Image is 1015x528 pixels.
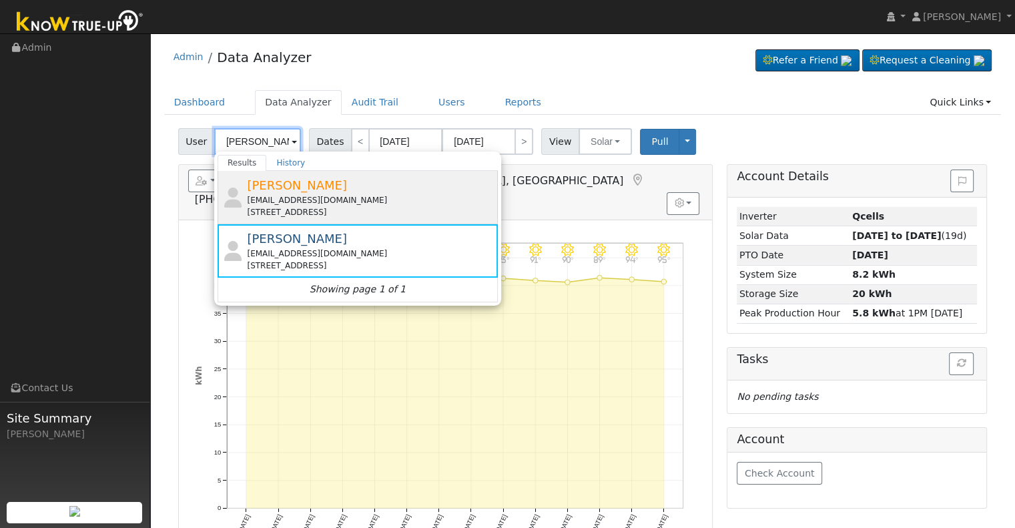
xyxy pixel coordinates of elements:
[557,256,579,264] p: 90°
[862,49,992,72] a: Request a Cleaning
[737,391,818,402] i: No pending tasks
[541,128,579,155] span: View
[920,90,1001,115] a: Quick Links
[351,128,370,155] a: <
[214,421,221,428] text: 15
[737,226,850,246] td: Solar Data
[755,49,860,72] a: Refer a Friend
[218,477,221,484] text: 5
[7,409,143,427] span: Site Summary
[492,256,515,264] p: 93°
[342,90,408,115] a: Audit Trail
[737,246,850,265] td: PTO Date
[593,244,606,256] i: 8/18 - Clear
[247,194,494,206] div: [EMAIL_ADDRESS][DOMAIN_NAME]
[852,308,896,318] strong: 5.8 kWh
[950,170,974,192] button: Issue History
[737,433,784,446] h5: Account
[10,7,150,37] img: Know True-Up
[745,468,815,479] span: Check Account
[949,352,974,375] button: Refresh
[661,279,667,284] circle: onclick=""
[629,277,635,282] circle: onclick=""
[7,427,143,441] div: [PERSON_NAME]
[214,365,221,372] text: 25
[737,207,850,226] td: Inverter
[589,256,611,264] p: 89°
[217,49,311,65] a: Data Analyzer
[737,284,850,304] td: Storage Size
[852,211,884,222] strong: ID: 1459, authorized: 08/04/25
[247,178,347,192] span: [PERSON_NAME]
[247,260,494,272] div: [STREET_ADDRESS]
[737,265,850,284] td: System Size
[266,155,315,171] a: History
[630,174,645,187] a: Map
[529,244,542,256] i: 8/16 - Clear
[247,232,347,246] span: [PERSON_NAME]
[640,129,679,155] button: Pull
[395,174,624,187] span: [GEOGRAPHIC_DATA], [GEOGRAPHIC_DATA]
[214,309,221,316] text: 35
[214,128,301,155] input: Select a User
[852,230,966,241] span: (19d)
[651,136,668,147] span: Pull
[69,506,80,517] img: retrieve
[255,90,342,115] a: Data Analyzer
[625,244,638,256] i: 8/19 - Clear
[497,244,510,256] i: 8/15 - Clear
[500,276,506,281] circle: onclick=""
[194,366,203,385] text: kWh
[852,230,941,241] strong: [DATE] to [DATE]
[164,90,236,115] a: Dashboard
[561,244,574,256] i: 8/17 - Clear
[218,504,221,511] text: 0
[852,269,896,280] strong: 8.2 kWh
[310,282,406,296] i: Showing page 1 of 1
[247,248,494,260] div: [EMAIL_ADDRESS][DOMAIN_NAME]
[974,55,984,66] img: retrieve
[195,193,292,206] span: [PHONE_NUMBER]
[533,278,538,283] circle: onclick=""
[214,449,221,456] text: 10
[309,128,352,155] span: Dates
[214,337,221,344] text: 30
[428,90,475,115] a: Users
[579,128,632,155] button: Solar
[174,51,204,62] a: Admin
[852,250,888,260] span: [DATE]
[178,128,215,155] span: User
[737,462,822,485] button: Check Account
[657,244,670,256] i: 8/20 - Clear
[214,393,221,401] text: 20
[923,11,1001,22] span: [PERSON_NAME]
[653,256,675,264] p: 95°
[565,280,571,285] circle: onclick=""
[850,304,978,323] td: at 1PM [DATE]
[495,90,551,115] a: Reports
[218,155,267,171] a: Results
[515,128,533,155] a: >
[524,256,547,264] p: 91°
[737,170,977,184] h5: Account Details
[841,55,852,66] img: retrieve
[247,206,494,218] div: [STREET_ADDRESS]
[737,352,977,366] h5: Tasks
[597,275,603,280] circle: onclick=""
[737,304,850,323] td: Peak Production Hour
[621,256,643,264] p: 94°
[852,288,892,299] strong: 20 kWh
